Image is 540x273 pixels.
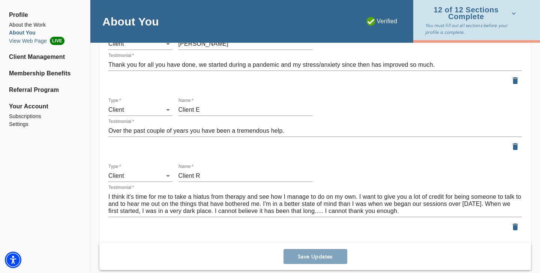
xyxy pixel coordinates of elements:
a: About You [9,29,81,37]
span: 12 of 12 Sections Complete [425,7,516,20]
a: About the Work [9,21,81,29]
div: Client [108,38,172,50]
label: Type [108,99,121,103]
a: Subscriptions [9,112,81,120]
label: Testimonial [108,120,134,124]
label: Testimonial [108,54,134,58]
li: View Web Page [9,37,81,45]
a: Referral Program [9,85,81,94]
span: Profile [9,10,81,19]
label: Type [108,165,121,169]
textarea: Thank you for all you have done, we started during a pandemic and my stress/anxiety since then ha... [108,61,522,68]
textarea: Over the past couple of years you have been a tremendous help. [108,127,522,134]
h4: About You [102,15,159,28]
p: You must fill out all sections before your profile is complete. [425,22,519,36]
label: Name [178,99,193,103]
div: Client [108,104,172,116]
button: 12 of 12 Sections Complete [425,4,519,22]
span: Your Account [9,102,81,111]
div: Client [108,170,172,182]
textarea: I think it's time for me to take a hiatus from therapy and see how I manage to do on my own. I wa... [108,193,522,214]
span: LIVE [50,37,64,45]
label: Testimonial [108,186,134,190]
label: Name [178,165,193,169]
div: Accessibility Menu [5,252,21,268]
a: Client Management [9,52,81,61]
a: View Web PageLIVE [9,37,81,45]
a: Membership Benefits [9,69,81,78]
a: Settings [9,120,81,128]
button: + Add another [108,243,163,256]
p: Verified [366,17,397,26]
